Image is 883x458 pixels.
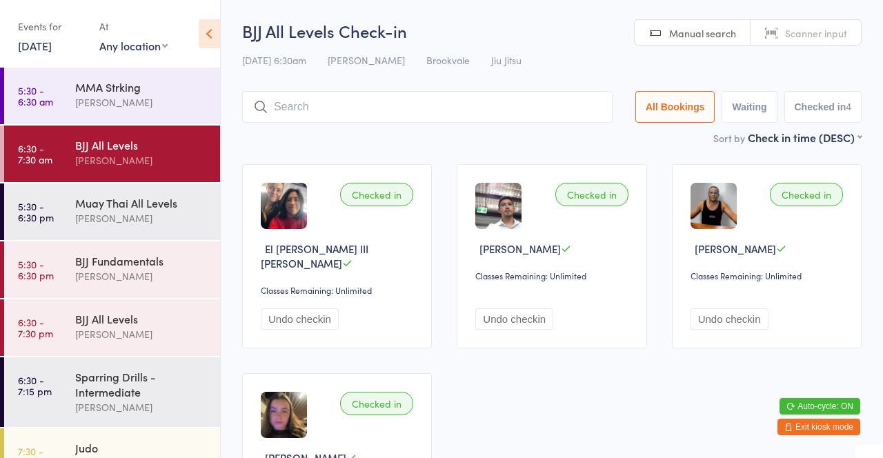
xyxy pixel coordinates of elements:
span: Manual search [669,26,736,40]
time: 6:30 - 7:30 am [18,143,52,165]
div: Checked in [770,183,843,206]
a: 5:30 -6:30 pmBJJ Fundamentals[PERSON_NAME] [4,241,220,298]
div: BJJ Fundamentals [75,253,208,268]
span: [PERSON_NAME] [328,53,405,67]
span: Jiu Jitsu [491,53,522,67]
time: 5:30 - 6:30 pm [18,259,54,281]
img: image1706516374.png [691,183,737,229]
img: image1705645175.png [261,183,307,229]
input: Search [242,91,613,123]
span: [DATE] 6:30am [242,53,306,67]
time: 6:30 - 7:30 pm [18,317,53,339]
a: [DATE] [18,38,52,53]
span: Scanner input [785,26,847,40]
button: Exit kiosk mode [777,419,860,435]
div: Any location [99,38,168,53]
div: 4 [846,101,851,112]
div: Checked in [555,183,628,206]
div: [PERSON_NAME] [75,210,208,226]
button: Undo checkin [475,308,553,330]
div: Judo [75,440,208,455]
div: BJJ All Levels [75,137,208,152]
time: 6:30 - 7:15 pm [18,375,52,397]
span: [PERSON_NAME] [695,241,776,256]
button: All Bookings [635,91,715,123]
div: Checked in [340,183,413,206]
div: [PERSON_NAME] [75,399,208,415]
div: Sparring Drills - Intermediate [75,369,208,399]
div: Classes Remaining: Unlimited [691,270,847,281]
time: 5:30 - 6:30 pm [18,201,54,223]
button: Auto-cycle: ON [780,398,860,415]
div: MMA Strking [75,79,208,94]
span: Brookvale [426,53,470,67]
span: [PERSON_NAME] [479,241,561,256]
a: 6:30 -7:30 pmBJJ All Levels[PERSON_NAME] [4,299,220,356]
div: [PERSON_NAME] [75,268,208,284]
div: Checked in [340,392,413,415]
a: 6:30 -7:30 amBJJ All Levels[PERSON_NAME] [4,126,220,182]
div: BJJ All Levels [75,311,208,326]
img: image1705645398.png [261,392,307,438]
label: Sort by [713,131,745,145]
a: 6:30 -7:15 pmSparring Drills - Intermediate[PERSON_NAME] [4,357,220,427]
div: Events for [18,15,86,38]
div: [PERSON_NAME] [75,94,208,110]
div: [PERSON_NAME] [75,152,208,168]
button: Undo checkin [691,308,768,330]
span: El [PERSON_NAME] III [PERSON_NAME] [261,241,368,270]
div: At [99,15,168,38]
div: Classes Remaining: Unlimited [261,284,417,296]
div: [PERSON_NAME] [75,326,208,342]
a: 5:30 -6:30 amMMA Strking[PERSON_NAME] [4,68,220,124]
button: Waiting [722,91,777,123]
a: 5:30 -6:30 pmMuay Thai All Levels[PERSON_NAME] [4,183,220,240]
time: 5:30 - 6:30 am [18,85,53,107]
img: image1691559603.png [475,183,522,229]
button: Checked in4 [784,91,862,123]
div: Classes Remaining: Unlimited [475,270,632,281]
button: Undo checkin [261,308,339,330]
h2: BJJ All Levels Check-in [242,19,862,42]
div: Check in time (DESC) [748,130,862,145]
div: Muay Thai All Levels [75,195,208,210]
